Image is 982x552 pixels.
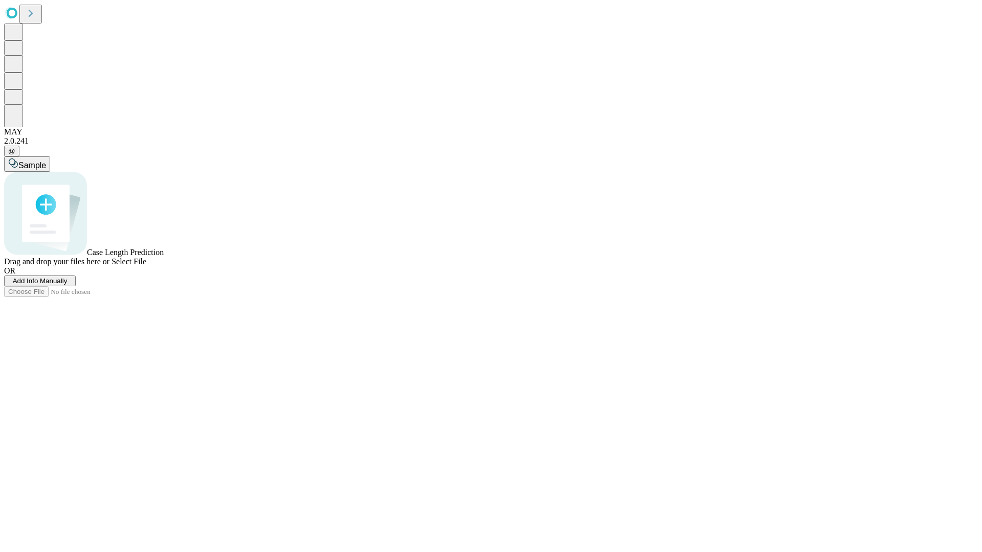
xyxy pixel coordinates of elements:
span: Drag and drop your files here or [4,257,109,266]
span: Case Length Prediction [87,248,164,257]
span: Sample [18,161,46,170]
button: Add Info Manually [4,275,76,286]
span: @ [8,147,15,155]
div: MAY [4,127,978,136]
span: OR [4,266,15,275]
button: Sample [4,156,50,172]
button: @ [4,146,19,156]
span: Select File [111,257,146,266]
div: 2.0.241 [4,136,978,146]
span: Add Info Manually [13,277,68,285]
